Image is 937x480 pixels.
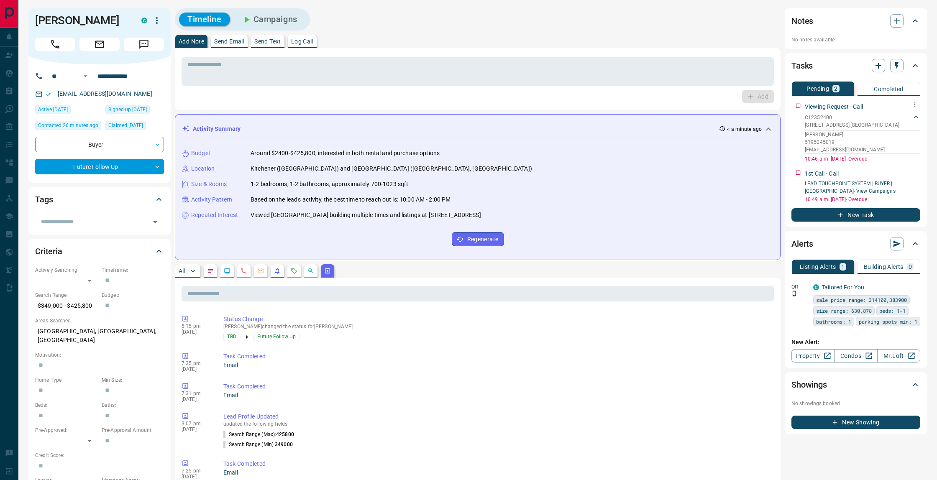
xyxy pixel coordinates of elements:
p: 7:35 pm [182,360,211,366]
p: 2 [834,86,837,92]
div: Activity Summary< a minute ago [182,121,773,137]
p: Add Note [179,38,204,44]
h1: [PERSON_NAME] [35,14,129,27]
button: Open [80,71,90,81]
p: 5:15 pm [182,323,211,329]
p: [STREET_ADDRESS] , [GEOGRAPHIC_DATA] [805,121,899,129]
p: Lead Profile Updated [223,412,771,421]
p: C12352400 [805,114,899,121]
p: No notes available [791,36,920,43]
span: sale price range: 314100,383900 [816,296,907,304]
span: parking spots min: 1 [859,317,917,326]
p: Viewed [GEOGRAPHIC_DATA] building multiple times and listings at [STREET_ADDRESS] [251,211,481,220]
div: Thu Sep 11 2025 [35,105,101,117]
p: [DATE] [182,366,211,372]
p: [PERSON_NAME] [805,131,920,138]
a: LEAD TOUCHPOINT SYSTEM | BUYER | [GEOGRAPHIC_DATA]- View Campaigns [805,181,896,194]
p: No showings booked [791,400,920,407]
button: New Showing [791,416,920,429]
h2: Alerts [791,237,813,250]
p: Areas Searched: [35,317,164,324]
p: All [179,268,185,274]
p: 1st Call - Call [805,169,839,178]
p: Around $2400-$425,800, interested in both rental and purchase options [251,149,440,158]
span: Call [35,38,75,51]
p: [DATE] [182,329,211,335]
p: Beds: [35,401,97,409]
span: Active [DATE] [38,105,68,114]
p: Pre-Approved: [35,426,97,434]
span: beds: 1-1 [879,306,906,315]
p: Building Alerts [864,264,904,270]
p: 1 [841,264,845,270]
p: [EMAIL_ADDRESS][DOMAIN_NAME] [805,146,920,153]
svg: Notes [207,268,214,274]
p: 3:07 pm [182,421,211,426]
p: [GEOGRAPHIC_DATA], [GEOGRAPHIC_DATA], [GEOGRAPHIC_DATA] [35,324,164,347]
button: Regenerate [452,232,504,246]
p: updated the following fields: [223,421,771,427]
span: Signed up [DATE] [108,105,147,114]
p: Motivation: [35,351,164,359]
p: [DATE] [182,426,211,432]
p: Send Text [254,38,281,44]
div: Showings [791,375,920,395]
p: Search Range: [35,291,97,299]
p: 1-2 bedrooms, 1-2 bathrooms, approximately 700-1023 sqft [251,180,408,189]
p: [PERSON_NAME] changed the status for [PERSON_NAME] [223,324,771,329]
p: Viewing Request - Call [805,102,863,111]
svg: Agent Actions [324,268,331,274]
p: Repeated Interest [191,211,238,220]
h2: Showings [791,378,827,391]
p: Activity Pattern [191,195,232,204]
div: Future Follow Up [35,159,164,174]
span: bathrooms: 1 [816,317,851,326]
a: Tailored For You [822,284,864,291]
div: Buyer [35,137,164,152]
div: Sat Sep 13 2025 [35,121,101,133]
svg: Listing Alerts [274,268,281,274]
p: Budget [191,149,210,158]
p: Kitchener ([GEOGRAPHIC_DATA]) and [GEOGRAPHIC_DATA] ([GEOGRAPHIC_DATA], [GEOGRAPHIC_DATA]) [251,164,532,173]
div: C12352400[STREET_ADDRESS],[GEOGRAPHIC_DATA] [805,112,920,130]
p: Send Email [214,38,244,44]
a: Property [791,349,835,363]
span: TBD [227,332,236,341]
p: Task Completed [223,460,771,468]
p: 7:25 pm [182,468,211,474]
p: Home Type: [35,376,97,384]
p: 10:46 a.m. [DATE] - Overdue [805,155,920,163]
p: Pending [806,86,829,92]
p: Based on the lead's activity, the best time to reach out is: 10:00 AM - 2:00 PM [251,195,451,204]
div: condos.ca [141,18,147,23]
p: 10:49 a.m. [DATE] - Overdue [805,196,920,203]
button: Open [149,216,161,228]
p: Actively Searching: [35,266,97,274]
p: Search Range (Min) : [223,441,293,448]
p: Pre-Approval Amount: [102,426,164,434]
svg: Email Verified [46,91,52,97]
svg: Opportunities [307,268,314,274]
span: Future Follow Up [257,332,296,341]
div: Tags [35,189,164,209]
div: Notes [791,11,920,31]
svg: Requests [291,268,297,274]
p: New Alert: [791,338,920,347]
div: Fri Sep 05 2025 [105,121,164,133]
p: Listing Alerts [800,264,836,270]
p: Search Range (Max) : [223,431,294,438]
p: Task Completed [223,352,771,361]
p: Budget: [102,291,164,299]
p: Timeframe: [102,266,164,274]
p: 7:31 pm [182,391,211,396]
p: $349,000 - $425,800 [35,299,97,313]
p: Log Call [291,38,313,44]
svg: Push Notification Only [791,291,797,296]
svg: Calls [241,268,247,274]
button: Timeline [179,13,230,26]
button: Campaigns [233,13,306,26]
svg: Lead Browsing Activity [224,268,230,274]
h2: Tags [35,193,53,206]
p: Email [223,468,771,477]
p: Email [223,391,771,400]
